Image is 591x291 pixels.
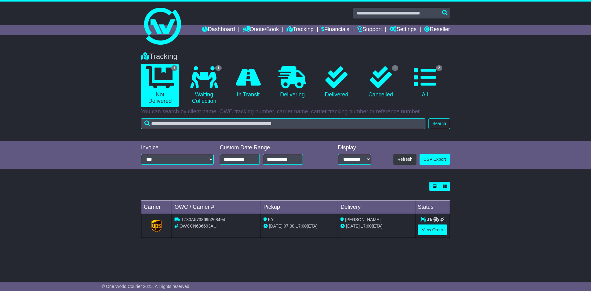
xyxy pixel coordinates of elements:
td: Pickup [261,200,338,214]
div: Custom Date Range [220,144,319,151]
img: GetCarrierServiceLogo [151,220,162,232]
a: 1 Not Delivered [141,64,179,107]
span: [DATE] [346,224,360,228]
a: Dashboard [202,25,235,35]
span: 1 [171,65,178,71]
td: Status [415,200,450,214]
span: 07:38 [284,224,295,228]
td: Delivery [338,200,415,214]
a: 1 Cancelled [362,64,400,100]
span: [DATE] [269,224,283,228]
a: Delivered [318,64,356,100]
span: [PERSON_NAME] [345,217,380,222]
a: Financials [321,25,349,35]
span: 17:00 [296,224,307,228]
div: Tracking [138,52,453,61]
a: Reseller [424,25,450,35]
button: Refresh [393,154,416,165]
span: 17:00 [361,224,372,228]
a: Tracking [287,25,314,35]
div: Display [338,144,371,151]
span: 2 [436,65,442,71]
button: Search [428,118,450,129]
span: KY [268,217,274,222]
span: 1 [392,65,398,71]
span: 1 [215,65,222,71]
a: Settings [389,25,416,35]
a: 2 All [406,64,444,100]
td: OWC / Carrier # [172,200,261,214]
a: Support [357,25,382,35]
span: OWCCN636693AU [179,224,217,228]
a: Delivering [273,64,311,100]
a: View Order [418,224,447,235]
a: CSV Export [420,154,450,165]
div: (ETA) [340,223,412,229]
a: In Transit [229,64,267,100]
a: Quote/Book [243,25,279,35]
p: You can search by client name, OWC tracking number, carrier name, carrier tracking number or refe... [141,108,450,115]
div: Invoice [141,144,214,151]
td: Carrier [141,200,172,214]
a: 1 Waiting Collection [185,64,223,107]
div: - (ETA) [263,223,336,229]
span: © One World Courier 2025. All rights reserved. [102,284,191,289]
span: 1Z30A5738695268494 [181,217,225,222]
